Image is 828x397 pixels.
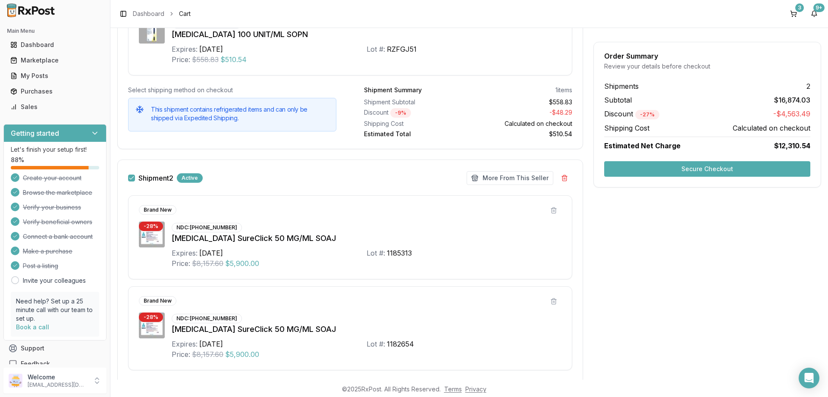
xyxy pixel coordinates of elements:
div: Price: [172,349,190,359]
div: - $48.29 [472,108,573,118]
a: Invite your colleagues [23,276,86,285]
nav: breadcrumb [133,9,191,18]
div: 1 items [555,86,572,94]
div: $510.54 [472,130,573,138]
div: Purchases [10,87,100,96]
button: 9+ [807,7,821,21]
span: Verify beneficial owners [23,218,92,226]
span: Discount [604,109,659,118]
p: Let's finish your setup first! [11,145,99,154]
span: $510.54 [220,54,247,65]
div: My Posts [10,72,100,80]
div: Lot #: [367,339,385,349]
span: $8,157.60 [192,349,223,359]
div: Marketplace [10,56,100,65]
div: Shipping Cost [364,119,465,128]
div: NDC: [PHONE_NUMBER] [172,314,242,323]
div: Brand New [139,296,176,306]
div: Estimated Total [364,130,465,138]
span: Estimated Net Charge [604,141,681,150]
div: Select shipping method on checkout [128,86,336,94]
img: Enbrel SureClick 50 MG/ML SOAJ [139,222,165,247]
div: 3 [795,3,804,12]
a: My Posts [7,68,103,84]
button: Dashboard [3,38,107,52]
div: Brand New [139,205,176,215]
div: Lot #: [367,44,385,54]
span: Make a purchase [23,247,72,256]
span: $8,157.60 [192,258,223,269]
div: Price: [172,258,190,269]
div: - 9 % [390,108,411,118]
span: 88 % [11,156,24,164]
div: Expires: [172,248,198,258]
span: Calculated on checkout [733,123,810,133]
div: - 27 % [635,110,659,119]
span: $5,900.00 [225,258,259,269]
button: Sales [3,100,107,114]
div: Review your details before checkout [604,62,810,71]
p: Need help? Set up a 25 minute call with our team to set up. [16,297,94,323]
div: Open Intercom Messenger [799,368,819,388]
span: Verify your business [23,203,81,212]
span: Connect a bank account [23,232,93,241]
span: 2 [806,81,810,91]
h5: This shipment contains refrigerated items and can only be shipped via Expedited Shipping. [151,105,329,122]
div: 9+ [813,3,825,12]
div: Expires: [172,44,198,54]
img: RxPost Logo [3,3,59,17]
p: [EMAIL_ADDRESS][DOMAIN_NAME] [28,381,88,388]
div: $558.83 [472,98,573,106]
span: Post a listing [23,262,58,270]
div: - 28 % [139,222,163,231]
span: Create your account [23,174,82,182]
div: Order Summary [604,53,810,59]
button: Marketplace [3,53,107,67]
div: Price: [172,54,190,65]
span: Shipping Cost [604,123,649,133]
div: Dashboard [10,41,100,49]
span: $558.83 [192,54,219,65]
div: Active [177,173,203,183]
button: 3 [787,7,800,21]
div: [DATE] [199,339,223,349]
img: Fiasp FlexTouch 100 UNIT/ML SOPN [139,18,165,44]
button: Feedback [3,356,107,372]
div: Calculated on checkout [472,119,573,128]
label: Shipment 2 [138,175,173,181]
div: [MEDICAL_DATA] SureClick 50 MG/ML SOAJ [172,323,561,335]
span: Subtotal [604,95,632,105]
button: My Posts [3,69,107,83]
p: Welcome [28,373,88,381]
a: Terms [444,385,462,393]
img: User avatar [9,374,22,388]
div: - 28 % [139,313,163,322]
div: RZFGJ51 [387,44,417,54]
a: Book a call [16,323,49,331]
div: Lot #: [367,248,385,258]
div: 1185313 [387,248,412,258]
button: More From This Seller [467,171,553,185]
div: Discount [364,108,465,118]
div: Expires: [172,339,198,349]
span: Feedback [21,359,50,368]
a: Dashboard [133,9,164,18]
span: -$4,563.49 [773,109,810,119]
span: Shipments [604,81,639,91]
button: Purchases [3,84,107,98]
span: $16,874.03 [774,95,810,105]
span: $5,900.00 [225,349,259,359]
button: Secure Checkout [604,161,810,177]
div: [MEDICAL_DATA] 100 UNIT/ML SOPN [172,28,561,41]
span: Cart [179,9,191,18]
div: [DATE] [199,248,223,258]
div: Sales [10,103,100,111]
span: Browse the marketplace [23,188,92,197]
div: [DATE] [199,44,223,54]
div: Shipment Summary [364,86,422,94]
a: Sales [7,99,103,115]
div: NDC: [PHONE_NUMBER] [172,223,242,232]
a: Dashboard [7,37,103,53]
div: 1182654 [387,339,414,349]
